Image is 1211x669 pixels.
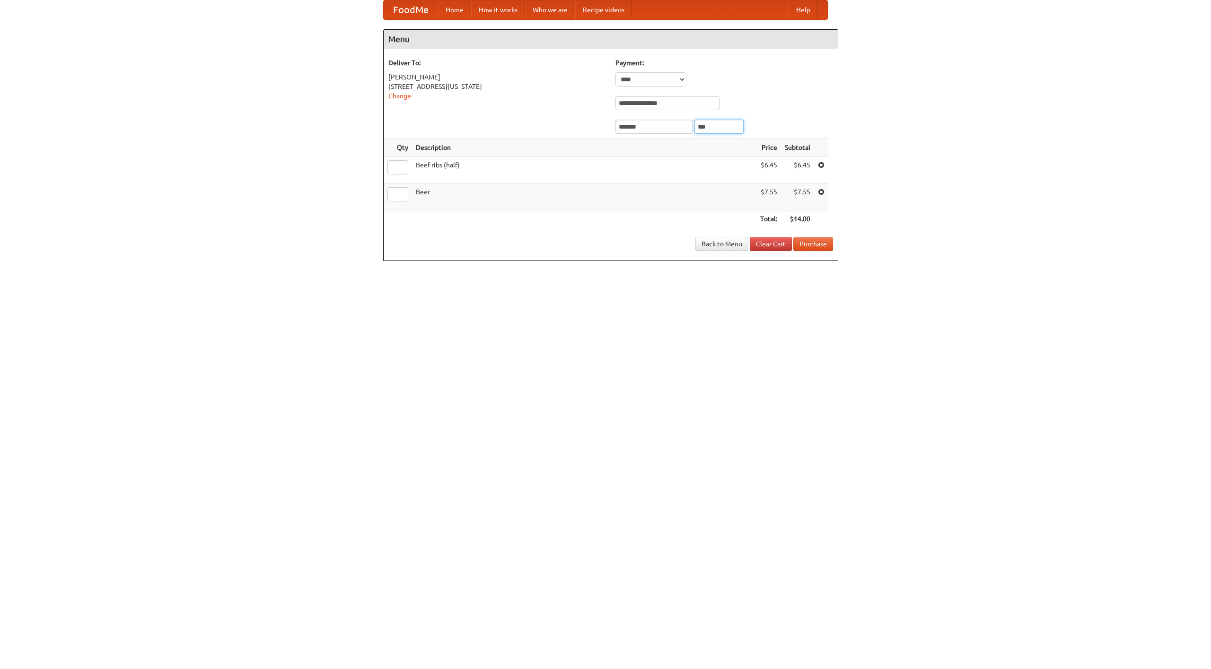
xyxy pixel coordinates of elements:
[756,139,781,156] th: Price
[412,183,756,210] td: Beer
[384,30,838,49] h4: Menu
[781,183,814,210] td: $7.55
[384,0,438,19] a: FoodMe
[756,210,781,228] th: Total:
[756,183,781,210] td: $7.55
[471,0,525,19] a: How it works
[388,72,606,82] div: [PERSON_NAME]
[793,237,833,251] button: Purchase
[388,58,606,68] h5: Deliver To:
[781,210,814,228] th: $14.00
[412,156,756,183] td: Beef ribs (half)
[756,156,781,183] td: $6.45
[750,237,792,251] a: Clear Cart
[781,139,814,156] th: Subtotal
[525,0,575,19] a: Who we are
[388,82,606,91] div: [STREET_ADDRESS][US_STATE]
[438,0,471,19] a: Home
[781,156,814,183] td: $6.45
[615,58,833,68] h5: Payment:
[695,237,748,251] a: Back to Menu
[412,139,756,156] th: Description
[388,92,411,100] a: Change
[575,0,632,19] a: Recipe videos
[384,139,412,156] th: Qty
[789,0,818,19] a: Help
